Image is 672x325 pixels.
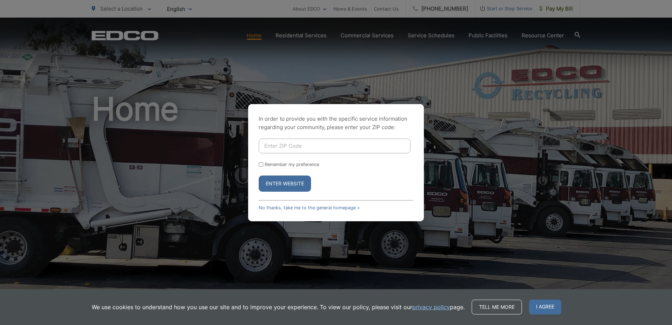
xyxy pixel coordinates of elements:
input: Enter ZIP Code [259,139,411,153]
a: privacy policy [412,303,450,311]
label: Remember my preference [265,162,319,167]
a: No thanks, take me to the general homepage > [259,205,360,210]
p: We use cookies to understand how you use our site and to improve your experience. To view our pol... [92,303,465,311]
a: Tell me more [472,300,522,314]
button: Enter Website [259,176,311,192]
p: In order to provide you with the specific service information regarding your community, please en... [259,115,413,132]
span: I agree [529,300,561,314]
